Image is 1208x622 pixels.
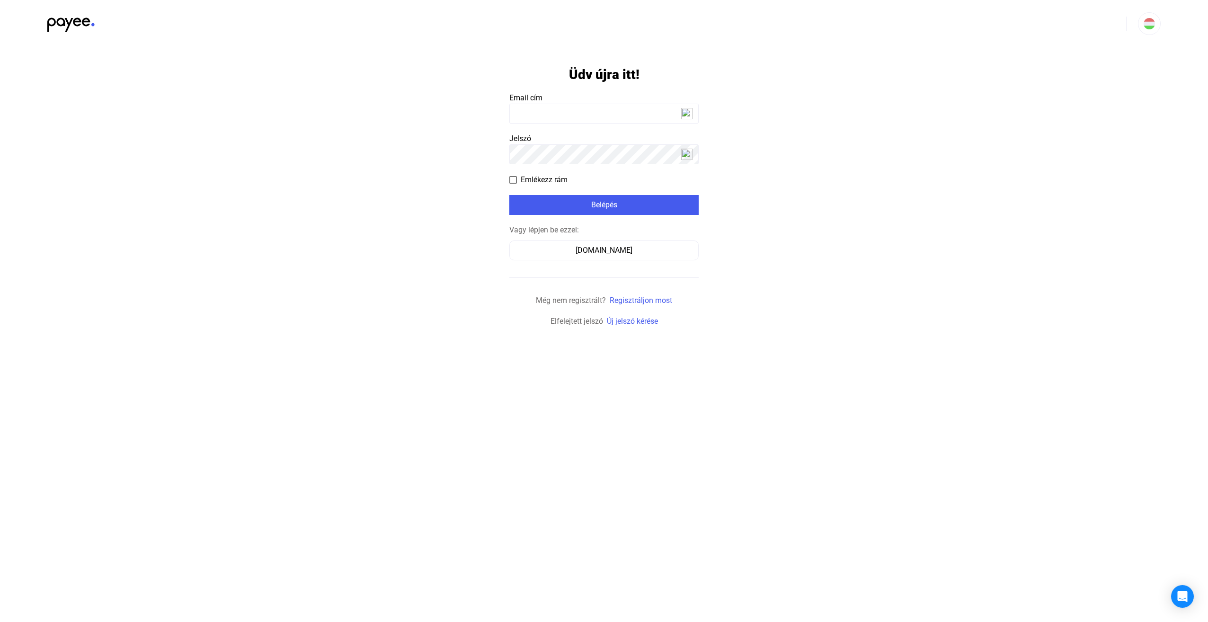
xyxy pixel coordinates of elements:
[681,108,693,119] img: npw-badge-icon-locked.svg
[610,296,672,305] a: Regisztráljon most
[509,246,699,255] a: [DOMAIN_NAME]
[509,134,531,143] span: Jelszó
[512,199,696,211] div: Belépés
[1144,18,1155,29] img: HU
[551,317,603,326] span: Elfelejtett jelszó
[509,93,542,102] span: Email cím
[536,296,606,305] span: Még nem regisztrált?
[681,149,693,160] img: npw-badge-icon-locked.svg
[509,195,699,215] button: Belépés
[1171,585,1194,608] div: Open Intercom Messenger
[513,245,695,256] div: [DOMAIN_NAME]
[47,12,95,32] img: black-payee-blue-dot.svg
[569,66,640,83] h1: Üdv újra itt!
[1138,12,1161,35] button: HU
[521,174,568,186] span: Emlékezz rám
[509,224,699,236] div: Vagy lépjen be ezzel:
[509,240,699,260] button: [DOMAIN_NAME]
[607,317,658,326] a: Új jelszó kérése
